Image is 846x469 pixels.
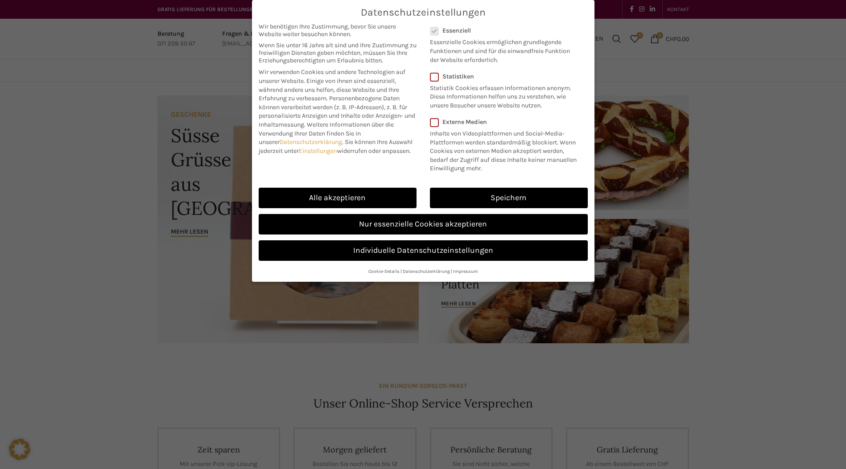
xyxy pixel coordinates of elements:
span: Datenschutzeinstellungen [361,7,486,18]
span: Wenn Sie unter 16 Jahre alt sind und Ihre Zustimmung zu freiwilligen Diensten geben möchten, müss... [259,41,417,64]
p: Inhalte von Videoplattformen und Social-Media-Plattformen werden standardmäßig blockiert. Wenn Co... [430,126,582,173]
a: Speichern [430,188,588,208]
span: Weitere Informationen über die Verwendung Ihrer Daten finden Sie in unserer . [259,121,394,146]
span: Sie können Ihre Auswahl jederzeit unter widerrufen oder anpassen. [259,138,413,155]
a: Alle akzeptieren [259,188,417,208]
a: Nur essenzielle Cookies akzeptieren [259,214,588,234]
label: Externe Medien [430,118,582,126]
a: Individuelle Datenschutzeinstellungen [259,240,588,261]
a: Einstellungen [299,147,337,155]
a: Cookie-Details [368,268,400,274]
p: Statistik Cookies erfassen Informationen anonym. Diese Informationen helfen uns zu verstehen, wie... [430,80,576,110]
span: Wir verwenden Cookies und andere Technologien auf unserer Website. Einige von ihnen sind essenzie... [259,68,405,102]
span: Personenbezogene Daten können verarbeitet werden (z. B. IP-Adressen), z. B. für personalisierte A... [259,95,415,128]
a: Datenschutzerklärung [280,138,342,146]
a: Datenschutzerklärung [403,268,450,274]
a: Impressum [453,268,478,274]
p: Essenzielle Cookies ermöglichen grundlegende Funktionen und sind für die einwandfreie Funktion de... [430,34,576,64]
span: Wir benötigen Ihre Zustimmung, bevor Sie unsere Website weiter besuchen können. [259,23,417,38]
label: Statistiken [430,73,576,80]
label: Essenziell [430,27,576,34]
